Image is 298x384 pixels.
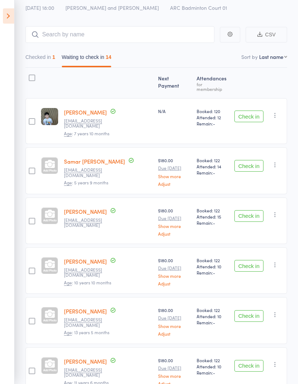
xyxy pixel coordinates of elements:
[197,157,229,163] span: Booked: 122
[241,53,258,60] label: Sort by
[158,174,190,179] a: Show more
[64,329,109,336] span: : 13 years 5 months
[197,108,229,114] span: Booked: 120
[158,273,190,278] a: Show more
[64,130,109,137] span: : 7 years 10 months
[158,157,190,186] div: $180.00
[213,319,215,325] span: -
[158,257,190,286] div: $180.00
[213,169,215,176] span: -
[64,179,108,186] span: : 5 years 9 months
[197,269,229,276] span: Remain:
[158,373,190,378] a: Show more
[158,307,190,336] div: $180.00
[64,307,107,315] a: [PERSON_NAME]
[155,71,193,95] div: Next Payment
[197,207,229,213] span: Booked: 122
[197,369,229,376] span: Remain:
[64,317,111,328] small: Panumula@gmail.com
[197,82,229,91] div: for membership
[158,108,190,114] div: N/A
[64,217,111,228] small: chinni234@gmail.com
[106,54,112,60] div: 14
[64,367,111,378] small: dileepmoturi2022@gmail.com
[64,267,111,278] small: Divyakantem31@gmail.com
[64,208,107,215] a: [PERSON_NAME]
[64,108,107,116] a: [PERSON_NAME]
[213,269,215,276] span: -
[64,357,107,365] a: [PERSON_NAME]
[197,263,229,269] span: Attended: 10
[52,54,55,60] div: 1
[65,4,159,11] span: [PERSON_NAME] and [PERSON_NAME]
[158,315,190,320] small: Due [DATE]
[64,157,125,165] a: Samar [PERSON_NAME]
[158,224,190,228] a: Show more
[197,307,229,313] span: Booked: 122
[197,213,229,220] span: Attended: 15
[197,163,229,169] span: Attended: 14
[197,357,229,363] span: Booked: 122
[158,281,190,286] a: Adjust
[41,108,58,125] img: image1754855733.png
[170,4,227,11] span: ARC Badminton Court 01
[234,260,263,272] button: Check in
[234,111,263,122] button: Check in
[25,26,214,43] input: Search by name
[197,220,229,226] span: Remain:
[158,207,190,236] div: $180.00
[234,210,263,222] button: Check in
[213,369,215,376] span: -
[158,331,190,336] a: Adjust
[197,120,229,127] span: Remain:
[158,165,190,171] small: Due [DATE]
[158,181,190,186] a: Adjust
[62,51,112,67] button: Waiting to check in14
[158,365,190,371] small: Due [DATE]
[234,160,263,172] button: Check in
[158,265,190,271] small: Due [DATE]
[197,257,229,263] span: Booked: 122
[25,51,55,67] button: Checked in1
[158,324,190,328] a: Show more
[64,257,107,265] a: [PERSON_NAME]
[197,169,229,176] span: Remain:
[234,360,263,372] button: Check in
[25,4,54,11] span: [DATE] 18:00
[213,220,215,226] span: -
[194,71,231,95] div: Atten­dances
[197,363,229,369] span: Attended: 10
[197,319,229,325] span: Remain:
[64,279,111,286] span: : 10 years 10 months
[64,118,111,129] small: ankit08.nitb@gmail.com
[64,167,111,178] small: mrsurya@gmail.com
[197,114,229,120] span: Attended: 12
[259,53,283,60] div: Last name
[246,27,287,43] button: CSV
[197,313,229,319] span: Attended: 10
[158,231,190,236] a: Adjust
[158,216,190,221] small: Due [DATE]
[213,120,215,127] span: -
[234,310,263,322] button: Check in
